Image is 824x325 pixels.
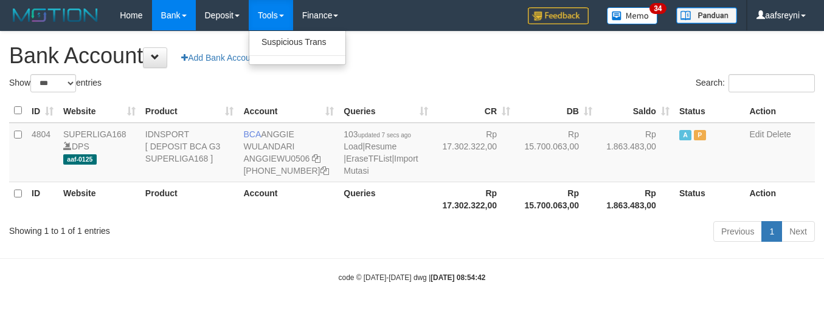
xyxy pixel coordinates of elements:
[744,182,815,216] th: Action
[30,74,76,92] select: Showentries
[58,123,140,182] td: DPS
[339,273,486,282] small: code © [DATE]-[DATE] dwg |
[140,123,239,182] td: IDNSPORT [ DEPOSIT BCA G3 SUPERLIGA168 ]
[674,182,745,216] th: Status
[58,182,140,216] th: Website
[744,99,815,123] th: Action
[27,99,58,123] th: ID: activate to sort column ascending
[238,182,339,216] th: Account
[243,154,310,163] a: ANGGIEWU0506
[249,34,345,50] a: Suspicious Trans
[696,74,815,92] label: Search:
[676,7,737,24] img: panduan.png
[761,221,782,242] a: 1
[9,74,102,92] label: Show entries
[346,154,392,163] a: EraseTFList
[238,99,339,123] th: Account: activate to sort column ascending
[339,182,433,216] th: Queries
[9,44,815,68] h1: Bank Account
[358,132,411,139] span: updated 7 secs ago
[58,99,140,123] th: Website: activate to sort column ascending
[729,74,815,92] input: Search:
[344,129,418,176] span: | | |
[694,130,706,140] span: Paused
[607,7,658,24] img: Button%20Memo.svg
[312,154,320,163] a: Copy ANGGIEWU0506 to clipboard
[9,220,334,237] div: Showing 1 to 1 of 1 entries
[679,130,691,140] span: Active
[344,129,411,139] span: 103
[433,123,515,182] td: Rp 17.302.322,00
[713,221,762,242] a: Previous
[9,6,102,24] img: MOTION_logo.png
[243,129,261,139] span: BCA
[339,99,433,123] th: Queries: activate to sort column ascending
[344,142,362,151] a: Load
[515,99,597,123] th: DB: activate to sort column ascending
[63,154,97,165] span: aaf-0125
[781,221,815,242] a: Next
[140,182,239,216] th: Product
[749,129,764,139] a: Edit
[597,123,674,182] td: Rp 1.863.483,00
[365,142,396,151] a: Resume
[433,182,515,216] th: Rp 17.302.322,00
[515,123,597,182] td: Rp 15.700.063,00
[173,47,265,68] a: Add Bank Account
[433,99,515,123] th: CR: activate to sort column ascending
[649,3,666,14] span: 34
[238,123,339,182] td: ANGGIE WULANDARI [PHONE_NUMBER]
[766,129,791,139] a: Delete
[27,123,58,182] td: 4804
[140,99,239,123] th: Product: activate to sort column ascending
[528,7,589,24] img: Feedback.jpg
[597,99,674,123] th: Saldo: activate to sort column ascending
[344,154,418,176] a: Import Mutasi
[674,99,745,123] th: Status
[515,182,597,216] th: Rp 15.700.063,00
[597,182,674,216] th: Rp 1.863.483,00
[63,129,126,139] a: SUPERLIGA168
[27,182,58,216] th: ID
[320,166,329,176] a: Copy 4062213373 to clipboard
[431,273,485,282] strong: [DATE] 08:54:42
